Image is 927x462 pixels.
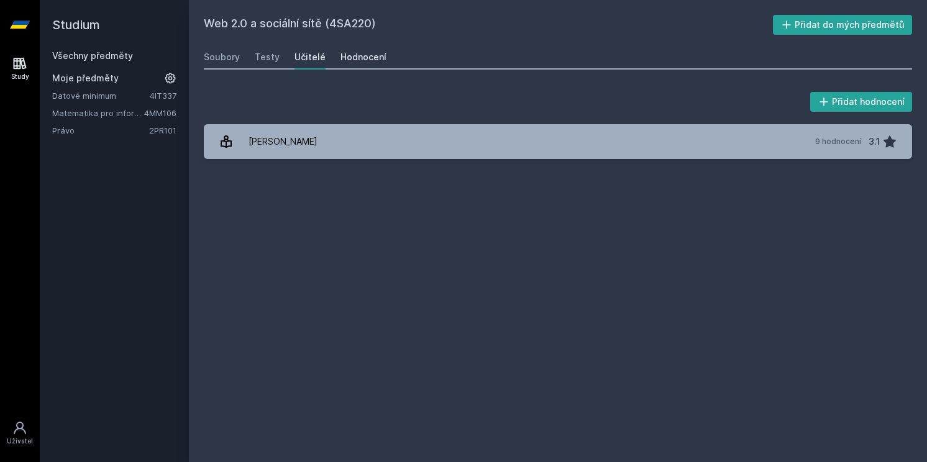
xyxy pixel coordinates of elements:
[773,15,913,35] button: Přidat do mých předmětů
[149,125,176,135] a: 2PR101
[150,91,176,101] a: 4IT337
[52,124,149,137] a: Právo
[52,89,150,102] a: Datové minimum
[869,129,880,154] div: 3.1
[255,51,280,63] div: Testy
[2,414,37,452] a: Uživatel
[249,129,317,154] div: [PERSON_NAME]
[52,72,119,84] span: Moje předměty
[204,51,240,63] div: Soubory
[810,92,913,112] button: Přidat hodnocení
[295,45,326,70] a: Učitelé
[340,45,386,70] a: Hodnocení
[340,51,386,63] div: Hodnocení
[52,107,144,119] a: Matematika pro informatiky
[7,437,33,446] div: Uživatel
[204,124,912,159] a: [PERSON_NAME] 9 hodnocení 3.1
[144,108,176,118] a: 4MM106
[815,137,861,147] div: 9 hodnocení
[204,15,773,35] h2: Web 2.0 a sociální sítě (4SA220)
[11,72,29,81] div: Study
[255,45,280,70] a: Testy
[204,45,240,70] a: Soubory
[2,50,37,88] a: Study
[52,50,133,61] a: Všechny předměty
[295,51,326,63] div: Učitelé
